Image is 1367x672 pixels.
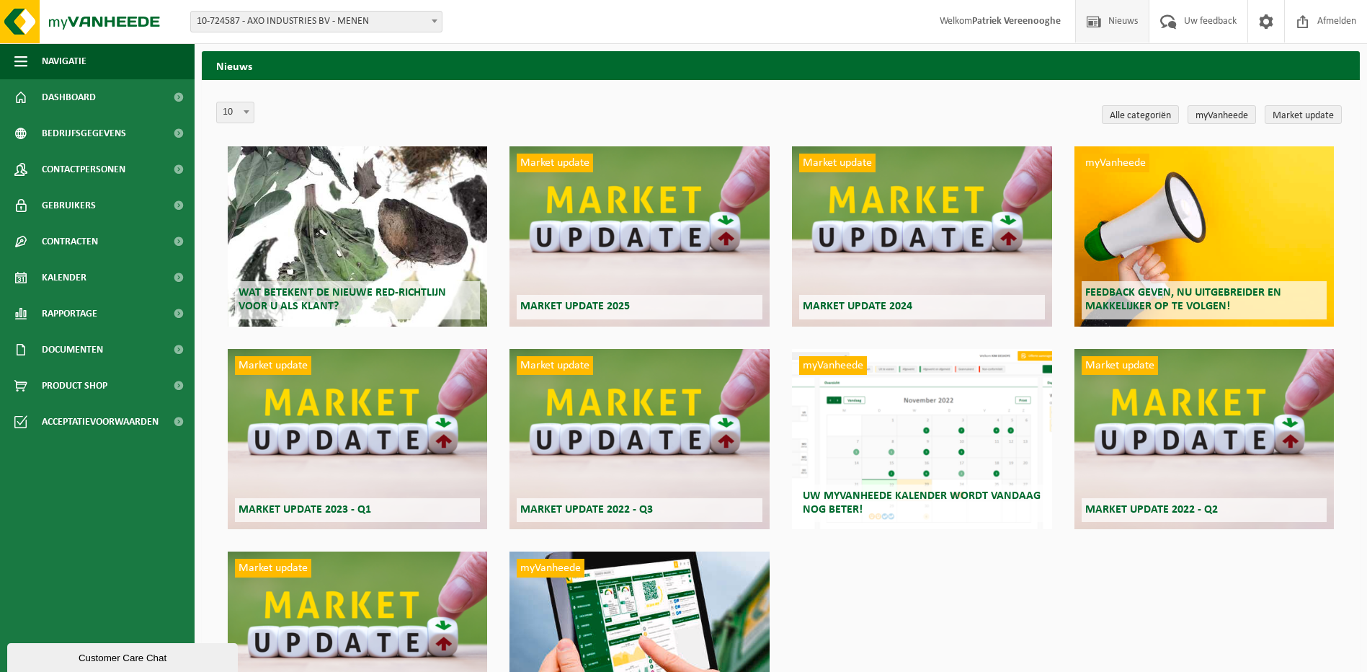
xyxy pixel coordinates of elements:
span: Wat betekent de nieuwe RED-richtlijn voor u als klant? [239,287,446,312]
span: Market update 2024 [803,301,912,312]
a: Market update Market update 2023 - Q1 [228,349,487,529]
a: Market update [1265,105,1342,124]
a: Market update Market update 2025 [509,146,769,327]
span: Contracten [42,224,98,260]
a: Market update Market update 2022 - Q3 [509,349,769,529]
h2: Nieuws [202,51,1360,79]
span: Market update 2025 [520,301,630,312]
span: Gebruikers [42,187,96,224]
span: Market update [517,154,593,172]
span: Market update [235,356,311,375]
span: myVanheede [1082,154,1149,172]
span: Market update [1082,356,1158,375]
a: Wat betekent de nieuwe RED-richtlijn voor u als klant? [228,146,487,327]
span: 10 [216,102,254,123]
a: Market update Market update 2022 - Q2 [1074,349,1334,529]
span: Bedrijfsgegevens [42,115,126,151]
a: myVanheede [1188,105,1256,124]
span: Navigatie [42,43,86,79]
span: 10-724587 - AXO INDUSTRIES BV - MENEN [191,12,442,32]
strong: Patriek Vereenooghe [972,16,1061,27]
span: Market update [799,154,876,172]
span: Market update [517,356,593,375]
span: Feedback geven, nu uitgebreider en makkelijker op te volgen! [1085,287,1281,312]
span: 10-724587 - AXO INDUSTRIES BV - MENEN [190,11,442,32]
span: Documenten [42,332,103,368]
a: Market update Market update 2024 [792,146,1051,327]
span: Market update 2022 - Q3 [520,504,653,516]
span: myVanheede [799,356,867,375]
span: Rapportage [42,296,97,332]
span: Contactpersonen [42,151,125,187]
a: Alle categoriën [1102,105,1179,124]
span: Dashboard [42,79,96,115]
span: Market update 2023 - Q1 [239,504,371,516]
iframe: chat widget [7,640,241,672]
span: Acceptatievoorwaarden [42,404,159,440]
span: myVanheede [517,559,584,578]
span: Market update [235,559,311,578]
a: myVanheede Feedback geven, nu uitgebreider en makkelijker op te volgen! [1074,146,1334,327]
span: Market update 2022 - Q2 [1085,504,1218,516]
span: Product Shop [42,368,107,404]
span: Kalender [42,260,86,296]
span: Uw myVanheede kalender wordt vandaag nog beter! [803,490,1041,516]
a: myVanheede Uw myVanheede kalender wordt vandaag nog beter! [792,349,1051,529]
span: 10 [217,102,254,123]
